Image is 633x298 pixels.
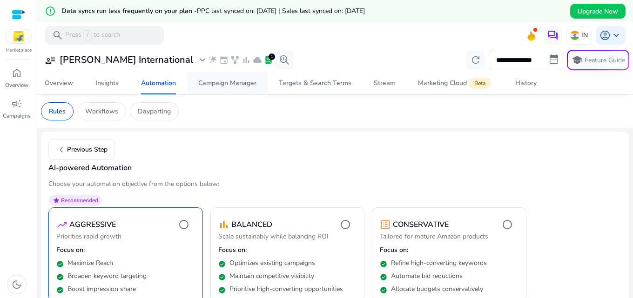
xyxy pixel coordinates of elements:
[218,245,357,255] p: Focus on:
[570,4,626,19] button: Upgrade Now
[65,30,120,40] p: Press to search
[45,80,73,86] div: Overview
[218,232,357,243] p: Scale sustainably while balancing ROI
[197,54,208,66] span: expand_more
[572,54,583,66] span: school
[264,55,273,65] span: lab_profile
[48,139,115,160] button: chevron_leftPrevious Step
[578,7,618,16] span: Upgrade Now
[231,219,272,230] p: BALANCED
[218,273,226,281] span: check_circle
[67,272,147,281] p: Broaden keyword targeting
[380,273,387,281] span: check_circle
[56,219,67,230] span: trending_up
[197,7,365,15] span: PPC last synced on: [DATE] | Sales last synced on: [DATE]
[391,285,483,294] p: Allocate budgets conservatively
[393,219,449,230] p: CONSERVATIVE
[279,80,351,86] div: Targets & Search Terms
[219,55,229,65] span: event
[6,47,32,54] p: Marketplace
[141,80,176,86] div: Automation
[611,30,622,41] span: keyboard_arrow_down
[374,80,396,86] div: Stream
[45,6,56,17] mat-icon: error_outline
[3,112,31,120] p: Campaigns
[11,279,22,290] span: dark_mode
[581,27,588,43] p: IN
[208,55,217,65] span: wand_stars
[269,53,275,60] div: 1
[61,197,98,204] span: Recommended
[69,219,116,230] p: AGGRESSIVE
[48,164,622,172] h4: AI-powered Automation
[469,78,491,89] span: Beta
[218,219,229,230] span: bar_chart
[380,286,387,294] span: check_circle
[570,31,579,40] img: in.svg
[275,51,294,69] button: search_insights
[466,51,485,69] button: refresh
[229,285,343,294] p: Prioritise high-converting opportunities
[138,106,171,116] p: Dayparting
[52,30,63,41] span: search
[230,55,240,65] span: family_history
[599,30,611,41] span: account_circle
[470,54,481,66] span: refresh
[229,272,314,281] p: Maintain competitive visibility
[61,7,365,15] h5: Data syncs run less frequently on your plan -
[49,106,66,116] p: Rules
[11,98,22,109] span: campaign
[60,54,193,66] h3: [PERSON_NAME] International
[53,197,60,204] span: star
[380,245,519,255] p: Focus on:
[48,179,622,189] p: Choose your automation objective from the options below:
[585,56,625,65] p: Feature Guide
[515,80,537,86] div: History
[56,144,67,155] span: chevron_left
[418,79,493,87] div: Marketing Cloud
[198,80,256,86] div: Campaign Manager
[218,286,226,294] span: check_circle
[56,286,64,294] span: check_circle
[253,55,262,65] span: cloud
[95,80,119,86] div: Insights
[391,272,463,281] p: Automate bid reductions
[229,258,315,268] p: Optimizes existing campaigns
[279,54,290,66] span: search_insights
[242,55,251,65] span: bar_chart
[56,232,195,243] p: Priorities rapid growth
[67,285,136,294] p: Boost impression share
[67,258,113,268] p: Maximize Reach
[567,50,629,70] button: schoolFeature Guide
[83,30,92,40] span: /
[11,67,22,79] span: home
[380,219,391,230] span: list_alt
[56,144,108,155] span: Previous Step
[56,273,64,281] span: check_circle
[380,232,519,243] p: Tailored for mature Amazon products
[391,258,487,268] p: Refine high-converting keywords
[56,260,64,268] span: check_circle
[56,245,195,255] p: Focus on:
[6,29,31,43] img: flipkart.svg
[380,260,387,268] span: check_circle
[5,81,28,89] p: Overview
[45,54,56,66] span: user_attributes
[85,106,118,116] p: Workflows
[218,260,226,268] span: check_circle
